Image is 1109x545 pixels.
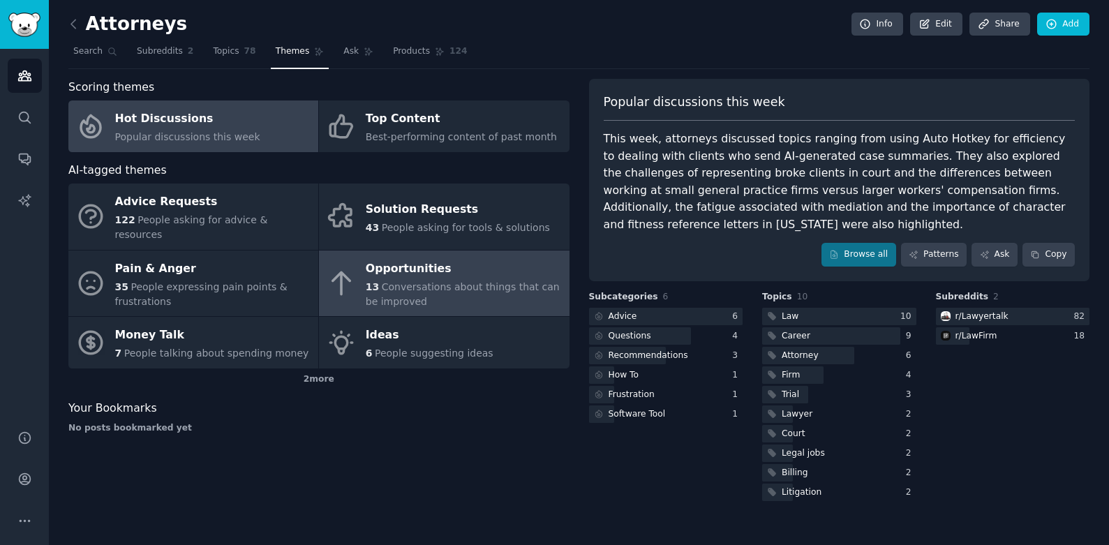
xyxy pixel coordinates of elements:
div: 10 [900,311,916,323]
a: Recommendations3 [589,347,743,364]
div: Ideas [366,324,493,347]
span: Products [393,45,430,58]
div: r/ LawFirm [955,330,997,343]
a: Products124 [388,40,472,69]
span: Subreddits [936,291,989,304]
span: 10 [797,292,808,301]
a: Advice Requests122People asking for advice & resources [68,184,318,250]
div: 3 [732,350,743,362]
div: Questions [609,330,651,343]
div: Law [782,311,798,323]
span: People expressing pain points & frustrations [115,281,288,307]
button: Copy [1022,243,1075,267]
div: 1 [732,369,743,382]
span: 124 [449,45,468,58]
span: 6 [366,348,373,359]
a: Patterns [901,243,967,267]
a: Attorney6 [762,347,916,364]
span: 2 [188,45,194,58]
div: r/ Lawyertalk [955,311,1008,323]
div: Advice [609,311,637,323]
a: Hot DiscussionsPopular discussions this week [68,100,318,152]
a: Share [969,13,1029,36]
h2: Attorneys [68,13,187,36]
a: Litigation2 [762,484,916,501]
a: Career9 [762,327,916,345]
span: People asking for advice & resources [115,214,268,240]
div: Lawyer [782,408,812,421]
div: Frustration [609,389,655,401]
a: Themes [271,40,329,69]
img: LawFirm [941,331,951,341]
div: How To [609,369,639,382]
div: 18 [1073,330,1089,343]
a: Billing2 [762,464,916,481]
span: 6 [663,292,669,301]
img: GummySearch logo [8,13,40,37]
div: 9 [906,330,916,343]
div: Legal jobs [782,447,825,460]
div: Hot Discussions [115,108,260,130]
span: AI-tagged themes [68,162,167,179]
span: Popular discussions this week [115,131,260,142]
div: 6 [732,311,743,323]
a: Legal jobs2 [762,445,916,462]
div: 2 [906,467,916,479]
a: Law10 [762,308,916,325]
a: Subreddits2 [132,40,198,69]
span: People suggesting ideas [375,348,493,359]
a: Court2 [762,425,916,442]
a: How To1 [589,366,743,384]
a: Edit [910,13,962,36]
div: Court [782,428,805,440]
span: 13 [366,281,379,292]
a: Software Tool1 [589,405,743,423]
a: Lawyertalkr/Lawyertalk82 [936,308,1090,325]
a: Pain & Anger35People expressing pain points & frustrations [68,251,318,317]
span: 7 [115,348,122,359]
div: Solution Requests [366,198,550,221]
div: 4 [906,369,916,382]
div: Software Tool [609,408,666,421]
span: Conversations about things that can be improved [366,281,560,307]
div: 2 [906,428,916,440]
span: Search [73,45,103,58]
a: Top ContentBest-performing content of past month [319,100,569,152]
a: Money Talk7People talking about spending money [68,317,318,368]
a: Search [68,40,122,69]
div: 4 [732,330,743,343]
div: This week, attorneys discussed topics ranging from using Auto Hotkey for efficiency to dealing wi... [604,130,1075,233]
span: Your Bookmarks [68,400,157,417]
span: Subreddits [137,45,183,58]
span: 43 [366,222,379,233]
a: Questions4 [589,327,743,345]
div: Opportunities [366,257,562,280]
span: Popular discussions this week [604,94,785,111]
span: Topics [213,45,239,58]
div: Attorney [782,350,819,362]
span: 122 [115,214,135,225]
div: Advice Requests [115,191,311,214]
img: Lawyertalk [941,311,951,321]
a: Info [851,13,903,36]
div: 82 [1073,311,1089,323]
div: 2 more [68,368,570,391]
div: Firm [782,369,800,382]
span: 2 [993,292,999,301]
div: 2 [906,408,916,421]
div: 1 [732,389,743,401]
a: Ask [972,243,1018,267]
span: 78 [244,45,256,58]
div: Pain & Anger [115,257,311,280]
a: Solution Requests43People asking for tools & solutions [319,184,569,250]
div: Career [782,330,810,343]
span: People talking about spending money [124,348,309,359]
a: Browse all [821,243,896,267]
div: 6 [906,350,916,362]
div: Money Talk [115,324,309,347]
div: Top Content [366,108,557,130]
a: Lawyer2 [762,405,916,423]
div: 3 [906,389,916,401]
a: LawFirmr/LawFirm18 [936,327,1090,345]
div: Recommendations [609,350,688,362]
